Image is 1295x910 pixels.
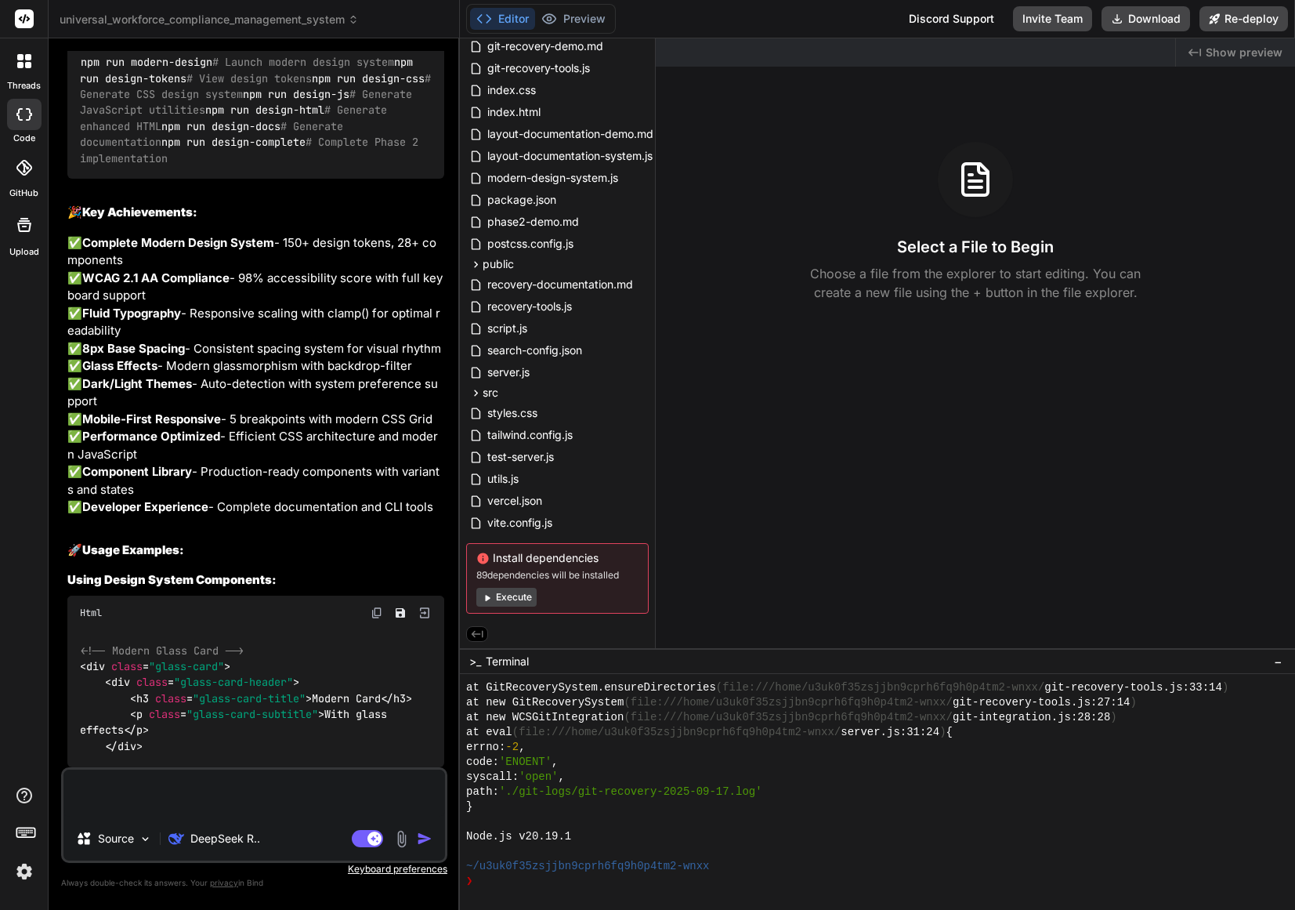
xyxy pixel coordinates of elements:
span: < = > [105,676,299,690]
span: # Generate enhanced HTML [80,103,393,133]
span: git-integration.js:28:28 [953,710,1110,725]
span: # Launch modern design system [212,56,394,70]
strong: Glass Effects [82,358,157,373]
span: ) [939,725,946,740]
span: postcss.config.js [486,234,575,253]
strong: Using Design System Components: [67,572,277,587]
span: < = > [80,659,230,673]
span: < = > [130,691,312,705]
span: , [552,755,558,770]
strong: Complete Modern Design System [82,235,274,250]
img: copy [371,607,383,619]
img: settings [11,858,38,885]
button: Invite Team [1013,6,1092,31]
strong: Developer Experience [82,499,208,514]
span: git-recovery-demo.md [486,37,605,56]
span: div [86,659,105,673]
span: "glass-card-title" [193,691,306,705]
button: − [1271,649,1286,674]
img: Pick Models [139,832,152,846]
span: 'ENOENT' [499,755,552,770]
button: Execute [476,588,537,607]
span: h3 [393,691,406,705]
span: "glass-card" [149,659,224,673]
span: "glass-card-subtitle" [186,707,318,721]
span: − [1274,654,1282,669]
span: syscall: [466,770,519,785]
span: server.js:31:24 [841,725,939,740]
span: errno: [466,740,505,755]
span: (file:///home/u3uk0f35zsjjbn9cprh6fq9h0p4tm2-wnxx/ [716,680,1045,695]
span: at new GitRecoverySystem [466,695,624,710]
img: Open in Browser [418,606,432,620]
span: </ > [105,739,143,753]
span: , [519,740,525,755]
span: vite.config.js [486,513,554,532]
strong: Component Library [82,464,192,479]
label: code [13,132,35,145]
span: modern-design-system.js [486,169,620,187]
code: npm run modern-design npm run design-tokens npm run design-css npm run design-js npm run design-h... [80,54,437,166]
button: Save file [389,602,411,624]
span: (file:///home/u3uk0f35zsjjbn9cprh6fq9h0p4tm2-wnxx/ [624,710,953,725]
span: at eval [466,725,512,740]
span: code: [466,755,499,770]
span: # View design tokens [186,71,312,85]
span: vercel.json [486,491,544,510]
strong: Dark/Light Themes [82,376,192,391]
strong: Mobile-First Responsive [82,411,221,426]
label: threads [7,79,41,92]
span: Show preview [1206,45,1282,60]
span: < = > [130,707,324,721]
strong: Fluid Typography [82,306,181,321]
p: ✅ - 150+ design tokens, 28+ components ✅ - 98% accessibility score with full keyboard support ✅ -... [67,234,444,517]
span: p [136,707,143,721]
span: >_ [469,654,481,669]
span: at GitRecoverySystem.ensureDirectories [466,680,716,695]
span: styles.css [486,404,539,422]
span: index.css [486,81,537,100]
span: utils.js [486,470,520,488]
span: class [155,691,186,705]
span: h3 [136,691,149,705]
button: Download [1101,6,1190,31]
span: { [946,725,953,740]
span: div [111,676,130,690]
span: ) [1222,680,1228,695]
span: ❯ [466,874,472,889]
span: , [558,770,564,785]
button: Re-deploy [1199,6,1288,31]
h2: 🚀 [67,542,444,560]
p: Always double-check its answers. Your in Bind [61,876,447,890]
span: ~/u3uk0f35zsjjbn9cprh6fq9h0p4tm2-wnxx [466,859,709,874]
span: git-recovery-tools.js [486,59,591,78]
img: DeepSeek R1 (671B-Full) [168,831,184,847]
span: <!-- Modern Glass Card --> [81,644,244,658]
span: universal_workforce_compliance_management_system [60,12,359,27]
button: Editor [470,8,535,30]
span: "glass-card-header" [174,676,293,690]
label: Upload [9,245,39,259]
p: Choose a file from the explorer to start editing. You can create a new file using the + button in... [800,264,1151,302]
span: ) [1130,695,1136,710]
span: Install dependencies [476,550,638,566]
span: (file:///home/u3uk0f35zsjjbn9cprh6fq9h0p4tm2-wnxx/ [512,725,841,740]
span: (file:///home/u3uk0f35zsjjbn9cprh6fq9h0p4tm2-wnxx/ [624,695,953,710]
strong: WCAG 2.1 AA Compliance [82,270,230,285]
strong: 8px Base Spacing [82,341,185,356]
p: Source [98,831,134,847]
span: 'open' [519,770,558,785]
span: search-config.json [486,341,584,360]
span: tailwind.config.js [486,426,574,444]
span: # Generate JavaScript utilities [80,87,418,117]
span: './git-logs/git-recovery-2025-09-17.log' [499,785,762,799]
strong: Usage Examples: [82,542,184,557]
span: -2 [505,740,519,755]
span: } [466,799,472,814]
span: at new WCSGitIntegration [466,710,624,725]
span: path: [466,785,499,799]
img: icon [417,831,432,847]
span: recovery-documentation.md [486,275,635,294]
span: ) [1110,710,1116,725]
span: # Generate CSS design system [80,71,437,101]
